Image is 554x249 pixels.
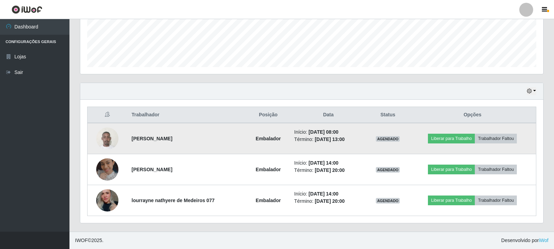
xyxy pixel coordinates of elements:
[409,107,536,123] th: Opções
[308,191,338,197] time: [DATE] 14:00
[501,237,548,244] span: Desenvolvido por
[294,167,363,174] li: Término:
[315,198,345,204] time: [DATE] 20:00
[96,124,118,153] img: 1749947498760.jpeg
[475,165,517,174] button: Trabalhador Faltou
[428,196,475,205] button: Liberar para Trabalho
[132,167,172,172] strong: [PERSON_NAME]
[75,238,88,243] span: IWOF
[294,128,363,136] li: Início:
[256,136,281,141] strong: Embalador
[96,158,118,181] img: 1733797233446.jpeg
[308,160,338,166] time: [DATE] 14:00
[367,107,409,123] th: Status
[290,107,367,123] th: Data
[376,136,400,142] span: AGENDADO
[428,165,475,174] button: Liberar para Trabalho
[132,198,215,203] strong: lourrayne nathyere de Medeiros 077
[256,198,281,203] strong: Embalador
[132,136,172,141] strong: [PERSON_NAME]
[246,107,290,123] th: Posição
[256,167,281,172] strong: Embalador
[308,129,338,135] time: [DATE] 08:00
[294,198,363,205] li: Término:
[376,198,400,204] span: AGENDADO
[315,136,345,142] time: [DATE] 13:00
[294,159,363,167] li: Início:
[96,184,118,217] img: 1741885516826.jpeg
[475,134,517,143] button: Trabalhador Faltou
[75,237,104,244] span: © 2025 .
[315,167,345,173] time: [DATE] 20:00
[428,134,475,143] button: Liberar para Trabalho
[475,196,517,205] button: Trabalhador Faltou
[294,190,363,198] li: Início:
[11,5,42,14] img: CoreUI Logo
[127,107,247,123] th: Trabalhador
[376,167,400,173] span: AGENDADO
[294,136,363,143] li: Término:
[539,238,548,243] a: iWof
